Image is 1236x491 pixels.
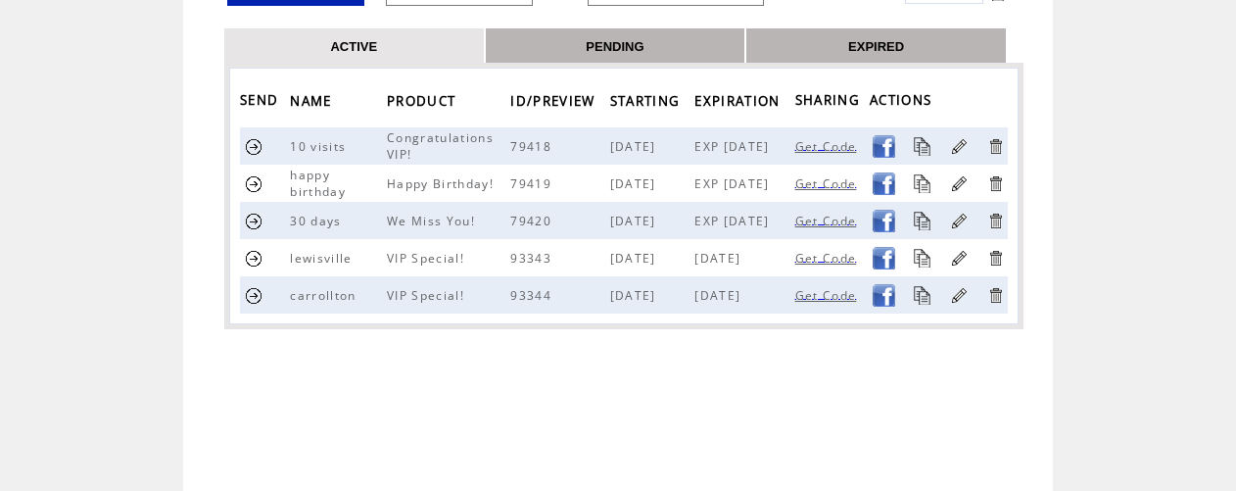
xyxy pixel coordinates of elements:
[610,175,661,192] span: [DATE]
[387,86,465,119] a: PRODUCT
[848,37,904,54] a: EXPIRED
[795,139,862,151] a: Get Code
[290,138,351,155] span: 10 visits
[387,250,469,267] span: VIP Special!
[240,276,290,314] td: Send Coupon
[290,250,357,267] span: lewisville
[330,37,377,54] a: ACTIVE
[610,287,661,304] span: [DATE]
[610,250,661,267] span: [DATE]
[795,251,862,263] a: Get Code
[290,87,336,120] span: NAME
[795,138,862,155] span: Get Code
[240,165,290,202] td: Send Coupon
[694,175,774,192] span: EXP [DATE]
[290,86,341,119] a: NAME
[510,138,556,155] span: 79418
[694,287,745,304] span: [DATE]
[694,138,774,155] span: EXP [DATE]
[610,87,686,120] span: STARTING
[510,87,599,120] span: ID/PREVIEW
[510,175,556,192] span: 79419
[694,250,745,267] span: [DATE]
[387,175,499,192] span: Happy Birthday!
[795,214,862,225] a: Get Code
[694,213,774,229] span: EXP [DATE]
[795,250,862,267] span: Get Code
[240,239,290,276] td: Send Coupon
[510,250,556,267] span: 93343
[610,86,690,119] a: STARTING
[387,287,469,304] span: VIP Special!
[387,129,494,163] span: Congratulations VIP!
[795,176,862,188] a: Get Code
[795,213,862,229] span: Get Code
[387,87,460,120] span: PRODUCT
[795,86,865,119] span: SHARING
[240,202,290,239] td: Send Coupon
[290,287,360,304] span: carrollton
[510,287,556,304] span: 93344
[610,138,661,155] span: [DATE]
[290,167,351,200] span: happy birthday
[795,288,862,300] a: Get Code
[694,87,784,120] span: EXPIRATION
[870,86,936,119] span: ACTIONS
[510,86,604,119] a: ID/PREVIEW
[510,213,556,229] span: 79420
[240,86,283,119] span: SEND
[795,175,862,192] span: Get Code
[694,86,789,119] a: EXPIRATION
[290,213,346,229] span: 30 days
[610,213,661,229] span: [DATE]
[795,287,862,304] span: Get Code
[240,127,290,165] td: Send Coupon
[586,37,643,54] a: PENDING
[387,213,480,229] span: We Miss You!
